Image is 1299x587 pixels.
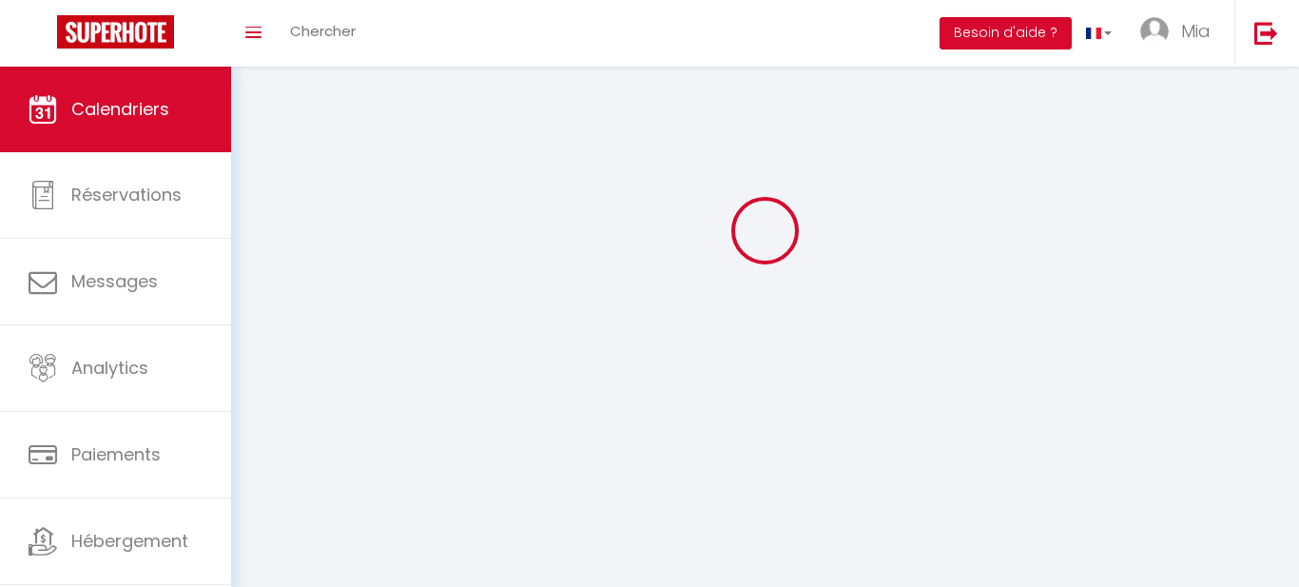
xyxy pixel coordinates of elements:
[71,269,158,293] span: Messages
[1254,21,1278,45] img: logout
[1140,17,1169,46] img: ...
[940,17,1072,49] button: Besoin d'aide ?
[15,8,72,65] button: Ouvrir le widget de chat LiveChat
[71,183,182,206] span: Réservations
[71,442,161,466] span: Paiements
[71,356,148,380] span: Analytics
[290,21,356,41] span: Chercher
[71,97,169,121] span: Calendriers
[71,529,188,553] span: Hébergement
[57,15,174,49] img: Super Booking
[1181,19,1211,43] span: Mia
